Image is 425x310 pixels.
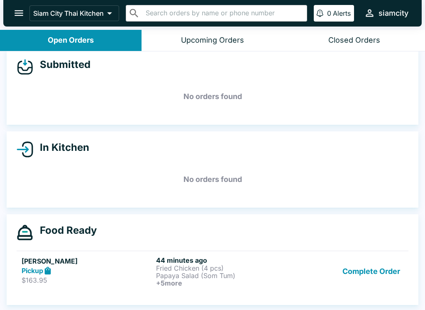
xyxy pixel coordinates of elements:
[22,256,153,266] h5: [PERSON_NAME]
[22,266,43,275] strong: Pickup
[379,8,408,18] div: siamcity
[156,264,287,272] p: Fried Chicken (4 pcs)
[33,58,90,71] h4: Submitted
[33,224,97,237] h4: Food Ready
[22,276,153,284] p: $163.95
[361,4,412,22] button: siamcity
[33,9,104,17] p: Siam City Thai Kitchen
[156,279,287,287] h6: + 5 more
[156,256,287,264] h6: 44 minutes ago
[156,272,287,279] p: Papaya Salad (Som Tum)
[339,256,403,287] button: Complete Order
[143,7,303,19] input: Search orders by name or phone number
[29,5,119,21] button: Siam City Thai Kitchen
[17,82,408,111] h5: No orders found
[181,36,244,45] div: Upcoming Orders
[328,36,380,45] div: Closed Orders
[327,9,331,17] p: 0
[17,251,408,292] a: [PERSON_NAME]Pickup$163.9544 minutes agoFried Chicken (4 pcs)Papaya Salad (Som Tum)+5moreComplete...
[333,9,351,17] p: Alerts
[33,141,89,154] h4: In Kitchen
[8,2,29,24] button: open drawer
[17,165,408,194] h5: No orders found
[48,36,94,45] div: Open Orders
